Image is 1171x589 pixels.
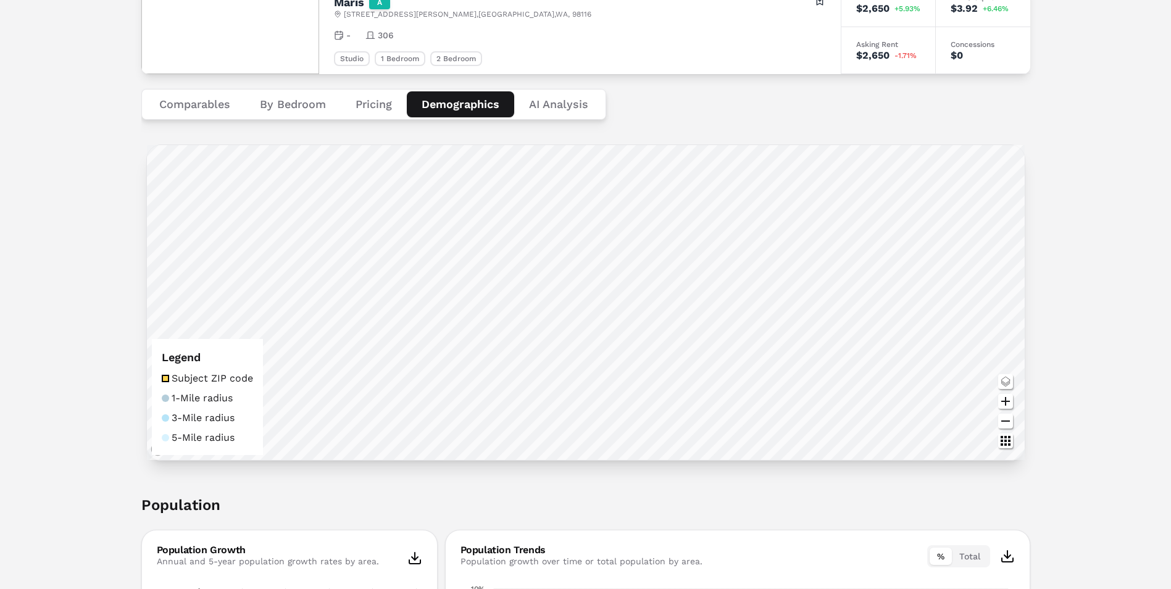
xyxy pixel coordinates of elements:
span: +5.93% [894,5,920,12]
span: - [346,29,351,41]
button: Demographics [407,91,514,117]
div: $2,650 [856,4,890,14]
li: 1-Mile radius [162,391,253,406]
div: Population growth over time or total population by area. [460,555,702,567]
li: 5-Mile radius [162,430,253,445]
button: Zoom out map button [998,414,1013,428]
div: Concessions [951,41,1015,48]
button: Change style map button [998,374,1013,389]
div: 2 Bedroom [430,51,482,66]
div: $2,650 [856,51,890,61]
button: By Bedroom [245,91,341,117]
div: $3.92 [951,4,978,14]
button: Other options map button [998,433,1013,448]
button: Zoom in map button [998,394,1013,409]
span: [STREET_ADDRESS][PERSON_NAME] , [GEOGRAPHIC_DATA] , WA , 98116 [344,9,591,19]
div: Asking Rent [856,41,920,48]
button: % [930,548,952,565]
li: 3-Mile radius [162,411,253,425]
button: AI Analysis [514,91,603,117]
h3: Legend [162,349,253,366]
div: Studio [334,51,370,66]
div: 1 Bedroom [375,51,425,66]
div: $0 [951,51,963,61]
button: Comparables [144,91,245,117]
canvas: Map [147,145,1025,460]
button: Pricing [341,91,407,117]
div: Population Growth [157,545,379,555]
a: Mapbox logo [151,442,205,456]
span: -1.71% [894,52,917,59]
div: Annual and 5-year population growth rates by area. [157,555,379,567]
button: Total [952,548,988,565]
li: Subject ZIP code [162,371,253,386]
h2: Population [141,495,1030,530]
span: 306 [378,29,394,41]
div: Population Trends [460,545,702,555]
span: +6.46% [983,5,1009,12]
